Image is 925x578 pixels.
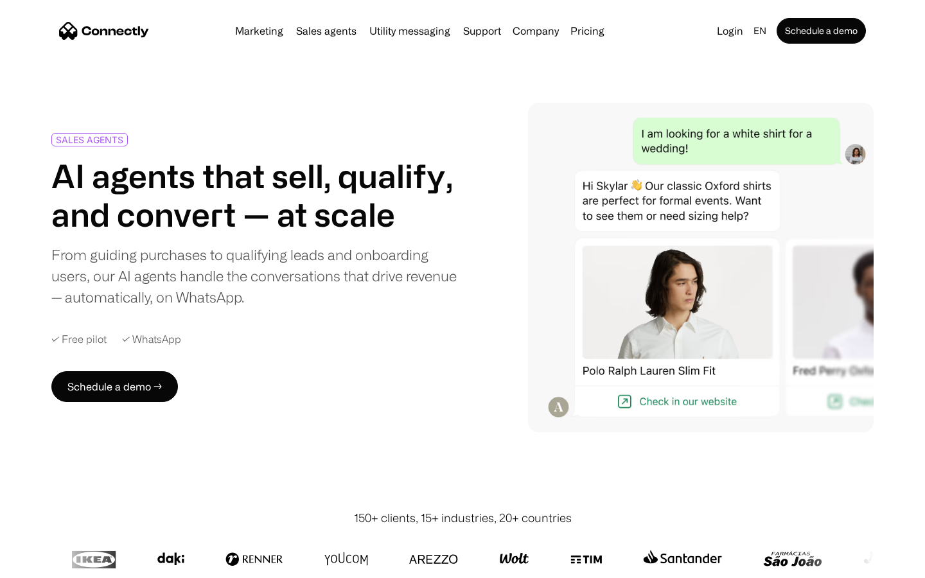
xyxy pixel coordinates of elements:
[51,371,178,402] a: Schedule a demo →
[777,18,866,44] a: Schedule a demo
[364,26,455,36] a: Utility messaging
[712,22,748,40] a: Login
[51,244,457,308] div: From guiding purchases to qualifying leads and onboarding users, our AI agents handle the convers...
[458,26,506,36] a: Support
[753,22,766,40] div: en
[51,333,107,346] div: ✓ Free pilot
[230,26,288,36] a: Marketing
[354,509,572,527] div: 150+ clients, 15+ industries, 20+ countries
[122,333,181,346] div: ✓ WhatsApp
[291,26,362,36] a: Sales agents
[13,554,77,574] aside: Language selected: English
[513,22,559,40] div: Company
[26,556,77,574] ul: Language list
[56,135,123,144] div: SALES AGENTS
[51,157,457,234] h1: AI agents that sell, qualify, and convert — at scale
[565,26,610,36] a: Pricing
